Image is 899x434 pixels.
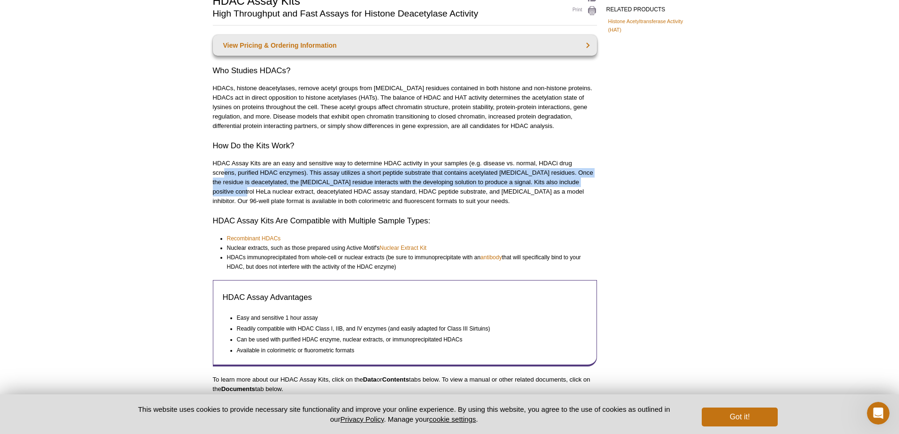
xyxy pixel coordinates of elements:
iframe: Intercom live chat [867,402,890,425]
a: antibody [480,253,502,262]
li: HDACs immunoprecipitated from whole-cell or nuclear extracts (be sure to immunoprecipitate with a... [227,253,588,272]
strong: Documents [221,385,255,392]
li: Nuclear extracts, such as those prepared using Active Motif's [227,243,588,253]
li: Readily compatible with HDAC Class I, IIB, and IV enzymes (and easily adapted for Class III Sirtu... [237,323,579,333]
h2: Who Studies HDACs? [213,65,597,77]
h3: HDAC Assay Advantages [223,292,587,303]
a: View Pricing & Ordering Information [213,35,597,56]
li: Available in colorimetric or fluorometric formats [237,344,579,355]
h2: How Do the Kits Work? [213,140,597,152]
p: HDACs, histone deacetylases, remove acetyl groups from [MEDICAL_DATA] residues contained in both ... [213,84,597,131]
a: Privacy Policy [340,415,384,423]
a: Nuclear Extract Kit [379,243,426,253]
a: Histone Acetyltransferase Activity (HAT) [608,17,685,34]
a: Recombinant HDACs [227,234,281,243]
button: cookie settings [429,415,476,423]
li: Can be used with purified HDAC enzyme, nuclear extracts, or immunoprecipitated HDACs [237,333,579,344]
p: HDAC Assay Kits are an easy and sensitive way to determine HDAC activity in your samples (e.g. di... [213,159,597,206]
h2: High Throughput and Fast Assays for Histone Deacetylase Activity [213,9,552,18]
p: To learn more about our HDAC Assay Kits, click on the or tabs below. To view a manual or other re... [213,375,597,394]
button: Got it! [702,408,777,426]
strong: Data [363,376,377,383]
strong: Contents [382,376,409,383]
p: This website uses cookies to provide necessary site functionality and improve your online experie... [122,404,687,424]
a: Print [562,6,597,16]
li: Easy and sensitive 1 hour assay [237,310,579,323]
h2: HDAC Assay Kits Are Compatible with Multiple Sample Types: [213,215,597,227]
